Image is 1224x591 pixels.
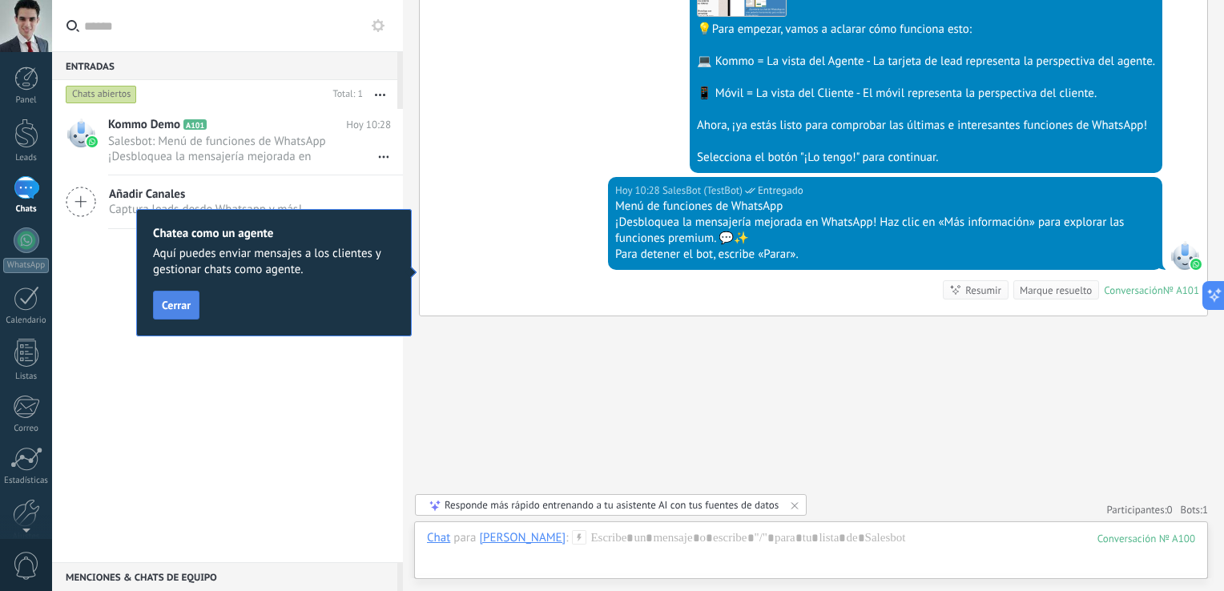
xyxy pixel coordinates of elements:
[109,202,302,217] span: Captura leads desde Whatsapp y más!
[453,530,476,546] span: para
[3,372,50,382] div: Listas
[445,498,779,512] div: Responde más rápido entrenando a tu asistente AI con tus fuentes de datos
[3,95,50,106] div: Panel
[662,183,743,199] span: SalesBot (TestBot)
[1167,503,1173,517] span: 0
[52,562,397,591] div: Menciones & Chats de equipo
[108,117,180,133] span: Kommo Demo
[479,530,566,545] div: Joel Kukin
[615,247,1155,263] div: Para detener el bot, escribe «Parar».
[108,134,360,164] span: Salesbot: Menú de funciones de WhatsApp ¡Desbloquea la mensajería mejorada en WhatsApp! Haz clic ...
[109,187,302,202] span: Añadir Canales
[327,86,363,103] div: Total: 1
[162,300,191,311] span: Cerrar
[965,283,1001,298] div: Resumir
[153,226,395,241] h2: Chatea como un agente
[183,119,207,130] span: A101
[3,424,50,434] div: Correo
[3,204,50,215] div: Chats
[52,51,397,80] div: Entradas
[1163,283,1199,297] div: № A101
[615,215,1155,247] div: ¡Desbloquea la mensajería mejorada en WhatsApp! Haz clic en «Más información» para explorar las f...
[3,476,50,486] div: Estadísticas
[1097,532,1195,545] div: 100
[615,199,1155,215] div: Menú de funciones de WhatsApp
[1170,241,1199,270] span: SalesBot
[697,86,1155,102] div: 📱 Móvil = La vista del Cliente - El móvil representa la perspectiva del cliente.
[697,118,1155,134] div: Ahora, ¡ya estás listo para comprobar las últimas e interesantes funciones de WhatsApp!
[346,117,391,133] span: Hoy 10:28
[1106,503,1172,517] a: Participantes:0
[566,530,568,546] span: :
[3,258,49,273] div: WhatsApp
[615,183,662,199] div: Hoy 10:28
[52,109,403,175] a: Kommo Demo A101 Hoy 10:28 Salesbot: Menú de funciones de WhatsApp ¡Desbloquea la mensajería mejor...
[1020,283,1092,298] div: Marque resuelto
[1181,503,1208,517] span: Bots:
[3,153,50,163] div: Leads
[363,80,397,109] button: Más
[1104,283,1163,297] div: Conversación
[697,54,1155,70] div: 💻 Kommo = La vista del Agente - La tarjeta de lead representa la perspectiva del agente.
[3,316,50,326] div: Calendario
[1202,503,1208,517] span: 1
[1190,259,1202,270] img: waba.svg
[87,136,98,147] img: waba.svg
[697,150,1155,166] div: Selecciona el botón "¡Lo tengo!" para continuar.
[153,291,199,320] button: Cerrar
[697,22,1155,38] div: 💡Para empezar, vamos a aclarar cómo funciona esto:
[153,246,395,278] span: Aquí puedes enviar mensajes a los clientes y gestionar chats como agente.
[66,85,137,104] div: Chats abiertos
[758,183,803,199] span: Entregado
